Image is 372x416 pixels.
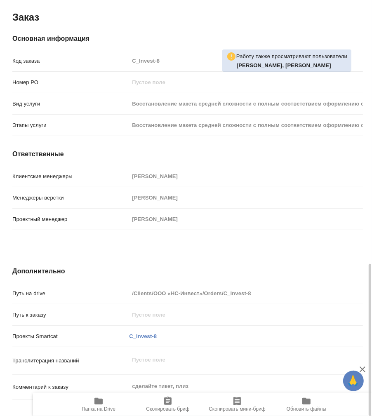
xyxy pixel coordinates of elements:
button: 🙏 [343,371,364,391]
p: Проекты Smartcat [12,332,129,341]
span: Обновить файлы [287,406,327,412]
textarea: сделайте тикет, плиз [129,379,363,393]
p: Вид услуги [12,100,129,108]
p: Этапы услуги [12,121,129,129]
input: Пустое поле [129,55,363,67]
input: Пустое поле [129,192,363,204]
p: Транслитерация названий [12,357,129,365]
h4: Дополнительно [12,266,363,276]
input: Пустое поле [129,119,363,131]
input: Пустое поле [129,213,363,225]
input: Пустое поле [129,309,363,321]
h4: Основная информация [12,34,363,44]
p: Менеджеры верстки [12,194,129,202]
p: Работу также просматривают пользователи [236,52,347,61]
input: Пустое поле [129,76,363,88]
h4: Ответственные [12,149,363,159]
span: Папка на Drive [82,406,115,412]
span: 🙏 [346,372,360,390]
input: Пустое поле [129,287,363,299]
p: Номер РО [12,78,129,87]
input: Пустое поле [129,98,363,110]
span: Скопировать бриф [146,406,189,412]
input: Пустое поле [129,170,363,182]
button: Скопировать мини-бриф [202,393,272,416]
h2: Заказ [12,11,39,24]
p: Клиентские менеджеры [12,172,129,181]
button: Скопировать бриф [133,393,202,416]
p: Код заказа [12,57,129,65]
a: C_Invest-8 [129,333,157,339]
button: Обновить файлы [272,393,341,416]
span: Скопировать мини-бриф [209,406,265,412]
button: Папка на Drive [64,393,133,416]
p: Путь к заказу [12,311,129,319]
p: Комментарий к заказу [12,383,129,391]
p: Путь на drive [12,289,129,298]
p: Проектный менеджер [12,215,129,223]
